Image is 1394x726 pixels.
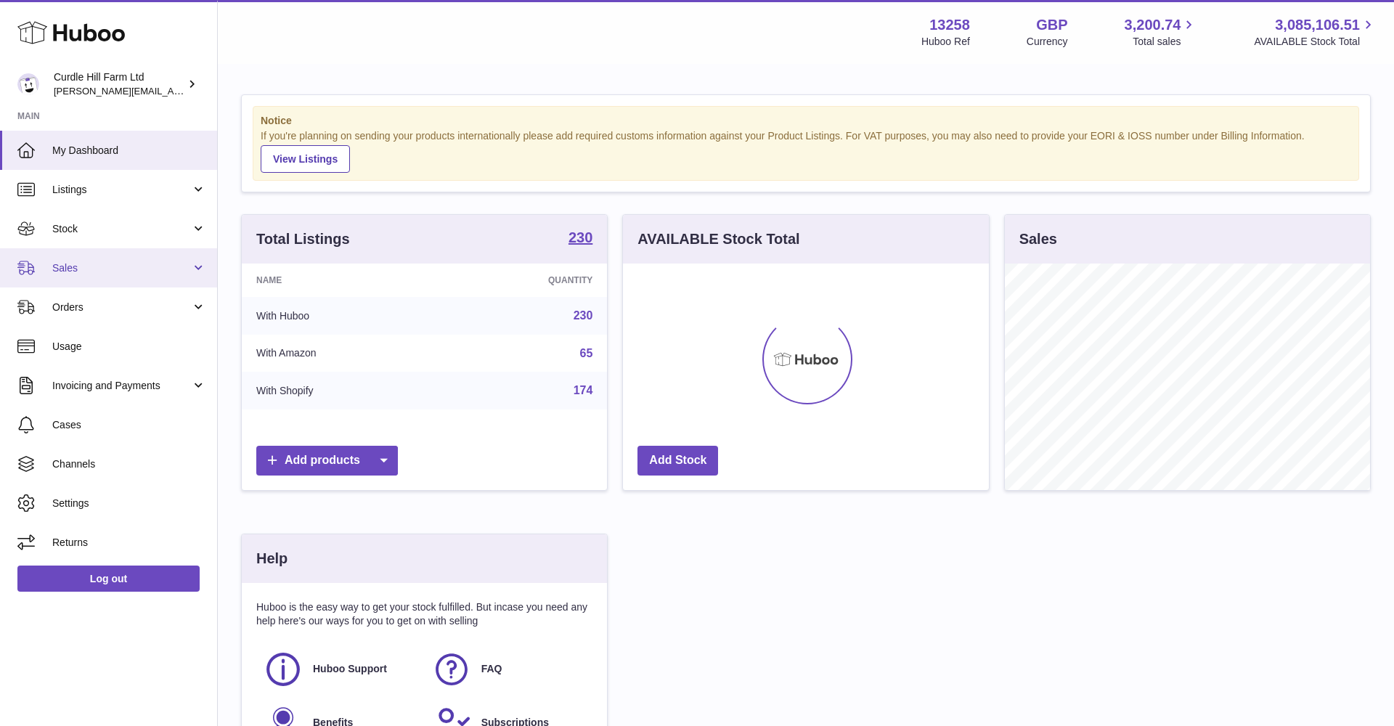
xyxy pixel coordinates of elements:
[441,264,607,297] th: Quantity
[921,35,970,49] div: Huboo Ref
[52,457,206,471] span: Channels
[1254,15,1377,49] a: 3,085,106.51 AVAILABLE Stock Total
[17,73,39,95] img: miranda@diddlysquatfarmshop.com
[52,497,206,510] span: Settings
[1027,35,1068,49] div: Currency
[568,230,592,245] strong: 230
[52,379,191,393] span: Invoicing and Payments
[52,536,206,550] span: Returns
[52,340,206,354] span: Usage
[264,650,417,689] a: Huboo Support
[256,549,288,568] h3: Help
[432,650,586,689] a: FAQ
[52,222,191,236] span: Stock
[637,446,718,476] a: Add Stock
[242,264,441,297] th: Name
[261,145,350,173] a: View Listings
[52,418,206,432] span: Cases
[929,15,970,35] strong: 13258
[261,114,1351,128] strong: Notice
[256,446,398,476] a: Add products
[1125,15,1198,49] a: 3,200.74 Total sales
[1036,15,1067,35] strong: GBP
[261,129,1351,173] div: If you're planning on sending your products internationally please add required customs informati...
[637,229,799,249] h3: AVAILABLE Stock Total
[313,662,387,676] span: Huboo Support
[256,600,592,628] p: Huboo is the easy way to get your stock fulfilled. But incase you need any help here's our ways f...
[54,85,291,97] span: [PERSON_NAME][EMAIL_ADDRESS][DOMAIN_NAME]
[52,261,191,275] span: Sales
[574,384,593,396] a: 174
[1125,15,1181,35] span: 3,200.74
[242,297,441,335] td: With Huboo
[52,144,206,158] span: My Dashboard
[481,662,502,676] span: FAQ
[242,335,441,372] td: With Amazon
[242,372,441,409] td: With Shopify
[52,301,191,314] span: Orders
[54,70,184,98] div: Curdle Hill Farm Ltd
[1133,35,1197,49] span: Total sales
[574,309,593,322] a: 230
[1019,229,1057,249] h3: Sales
[17,566,200,592] a: Log out
[1254,35,1377,49] span: AVAILABLE Stock Total
[256,229,350,249] h3: Total Listings
[568,230,592,248] a: 230
[580,347,593,359] a: 65
[1275,15,1360,35] span: 3,085,106.51
[52,183,191,197] span: Listings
